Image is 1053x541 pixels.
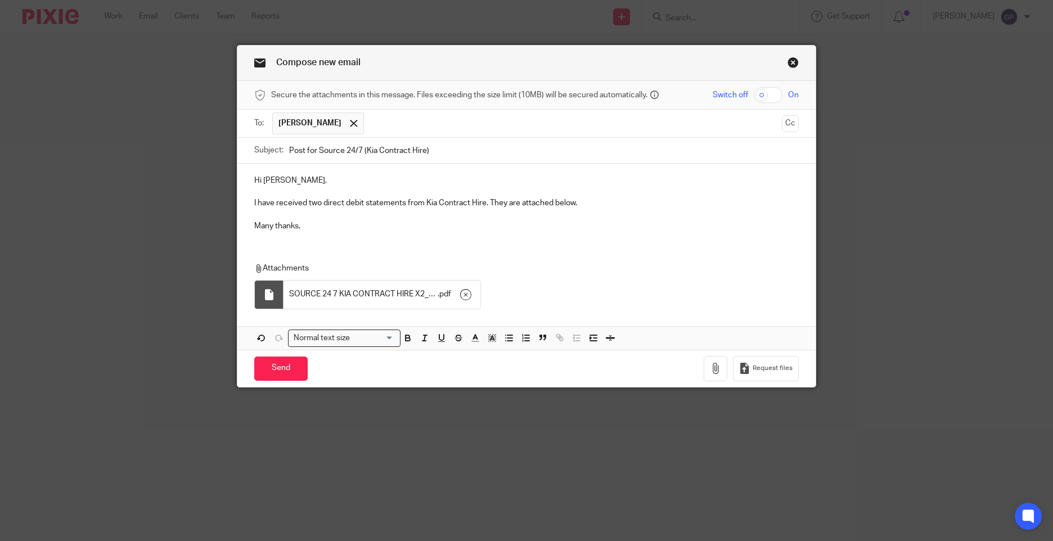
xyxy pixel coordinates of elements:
[254,145,283,156] label: Subject:
[788,89,799,101] span: On
[787,57,799,72] a: Close this dialog window
[254,263,784,274] p: Attachments
[276,58,361,67] span: Compose new email
[289,288,438,300] span: SOURCE 24 7 KIA CONTRACT HIRE X2_001
[713,89,748,101] span: Switch off
[353,332,394,344] input: Search for option
[254,357,308,381] input: Send
[291,332,352,344] span: Normal text size
[733,356,798,381] button: Request files
[782,115,799,132] button: Cc
[254,175,799,186] p: Hi [PERSON_NAME],
[254,197,799,209] p: I have received two direct debit statements from Kia Contract Hire. They are attached below.
[254,220,799,232] p: Many thanks,
[278,118,341,129] span: [PERSON_NAME]
[288,330,400,347] div: Search for option
[753,364,793,373] span: Request files
[254,118,267,129] label: To:
[439,288,451,300] span: pdf
[271,89,647,101] span: Secure the attachments in this message. Files exceeding the size limit (10MB) will be secured aut...
[283,281,480,309] div: .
